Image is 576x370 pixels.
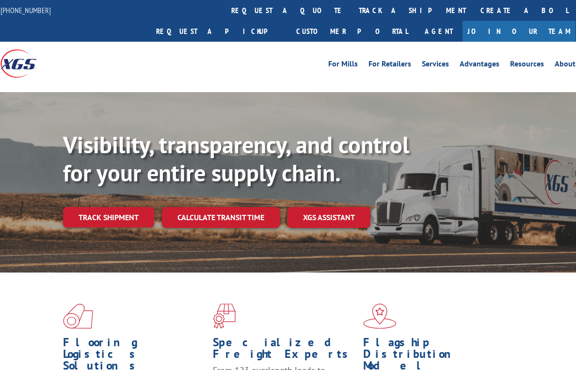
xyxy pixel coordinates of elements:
[149,21,289,42] a: Request a pickup
[460,60,499,71] a: Advantages
[213,304,236,329] img: xgs-icon-focused-on-flooring-red
[463,21,576,42] a: Join Our Team
[363,304,397,329] img: xgs-icon-flagship-distribution-model-red
[415,21,463,42] a: Agent
[368,60,411,71] a: For Retailers
[63,207,154,227] a: Track shipment
[162,207,280,228] a: Calculate transit time
[328,60,358,71] a: For Mills
[422,60,449,71] a: Services
[213,337,355,365] h1: Specialized Freight Experts
[288,207,370,228] a: XGS ASSISTANT
[0,5,51,15] a: [PHONE_NUMBER]
[63,304,93,329] img: xgs-icon-total-supply-chain-intelligence-red
[289,21,415,42] a: Customer Portal
[510,60,544,71] a: Resources
[63,129,409,188] b: Visibility, transparency, and control for your entire supply chain.
[555,60,576,71] a: About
